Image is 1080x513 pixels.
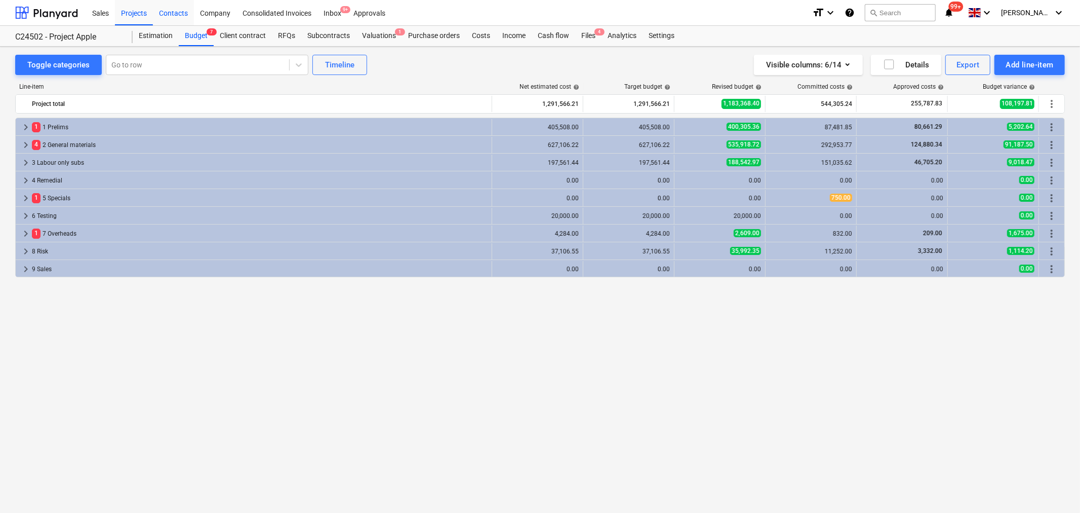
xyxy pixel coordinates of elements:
[770,141,852,149] div: 292,953.77
[15,83,493,90] div: Line-item
[466,26,496,46] div: Costs
[496,195,579,202] div: 0.00
[20,263,32,275] span: keyboard_arrow_right
[402,26,466,46] div: Purchase orders
[983,83,1035,90] div: Budget variance
[678,177,761,184] div: 0.00
[936,84,944,90] span: help
[207,28,217,35] span: 7
[594,28,605,35] span: 4
[32,140,41,150] span: 4
[356,26,402,46] a: Valuations1
[20,210,32,222] span: keyboard_arrow_right
[32,226,488,242] div: 7 Overheads
[865,4,936,21] button: Search
[32,119,488,135] div: 1 Prelims
[770,248,852,255] div: 11,252.00
[1046,139,1058,151] span: More actions
[727,158,761,166] span: 188,542.97
[861,195,943,202] div: 0.00
[532,26,575,46] a: Cash flow
[395,28,405,35] span: 1
[32,243,488,260] div: 8 Risk
[1019,265,1034,273] span: 0.00
[830,194,852,202] span: 750.00
[1046,192,1058,204] span: More actions
[133,26,179,46] a: Estimation
[1046,210,1058,222] span: More actions
[272,26,301,46] div: RFQs
[32,137,488,153] div: 2 General materials
[587,212,670,219] div: 20,000.00
[1046,121,1058,133] span: More actions
[1046,98,1058,110] span: More actions
[575,26,602,46] div: Files
[643,26,681,46] a: Settings
[32,229,41,238] span: 1
[519,83,579,90] div: Net estimated cost
[883,58,929,71] div: Details
[602,26,643,46] div: Analytics
[32,172,488,189] div: 4 Remedial
[179,26,214,46] div: Budget
[869,9,877,17] span: search
[1046,174,1058,187] span: More actions
[32,155,488,171] div: 3 Labour only subs
[496,266,579,273] div: 0.00
[1046,157,1058,169] span: More actions
[770,96,852,112] div: 544,305.24
[32,261,488,277] div: 9 Sales
[922,230,943,237] span: 209.00
[575,26,602,46] a: Files4
[722,99,761,108] span: 1,183,368.40
[496,212,579,219] div: 20,000.00
[1004,140,1034,149] span: 91,187.50
[32,208,488,224] div: 6 Testing
[1007,229,1034,237] span: 1,675.00
[587,195,670,202] div: 0.00
[917,247,943,254] span: 3,332.00
[20,192,32,204] span: keyboard_arrow_right
[1019,176,1034,184] span: 0.00
[944,7,954,19] i: notifications
[845,7,855,19] i: Knowledge base
[1046,245,1058,258] span: More actions
[15,55,102,75] button: Toggle categories
[770,230,852,237] div: 832.00
[624,83,670,90] div: Target budget
[571,84,579,90] span: help
[1027,84,1035,90] span: help
[770,177,852,184] div: 0.00
[678,195,761,202] div: 0.00
[824,7,836,19] i: keyboard_arrow_down
[15,32,121,43] div: C24502 - Project Apple
[496,230,579,237] div: 4,284.00
[913,123,943,130] span: 80,661.29
[712,83,762,90] div: Revised budget
[981,7,993,19] i: keyboard_arrow_down
[587,230,670,237] div: 4,284.00
[27,58,90,71] div: Toggle categories
[770,159,852,166] div: 151,035.62
[845,84,853,90] span: help
[727,140,761,149] span: 535,918.72
[753,84,762,90] span: help
[910,99,943,108] span: 255,787.83
[1053,7,1065,19] i: keyboard_arrow_down
[214,26,272,46] div: Client contract
[678,212,761,219] div: 20,000.00
[1019,194,1034,202] span: 0.00
[893,83,944,90] div: Approved costs
[20,139,32,151] span: keyboard_arrow_right
[1019,211,1034,219] span: 0.00
[496,159,579,166] div: 197,561.44
[1006,58,1054,71] div: Add line-item
[587,96,670,112] div: 1,291,566.21
[913,159,943,166] span: 46,705.20
[496,248,579,255] div: 37,106.55
[1029,464,1080,513] iframe: Chat Widget
[20,245,32,258] span: keyboard_arrow_right
[32,190,488,206] div: 5 Specials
